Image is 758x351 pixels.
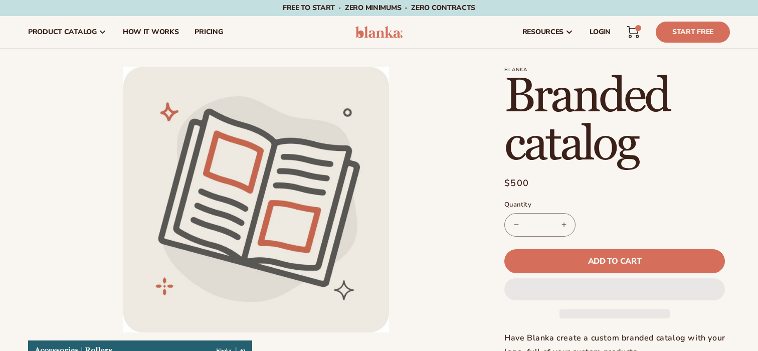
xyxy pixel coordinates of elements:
a: Start Free [656,22,730,43]
span: $500 [504,177,529,190]
a: How It Works [115,16,187,48]
span: LOGIN [590,28,611,36]
span: pricing [195,28,223,36]
a: pricing [186,16,231,48]
p: Blanka [504,67,730,73]
span: product catalog [28,28,97,36]
span: How It Works [123,28,179,36]
label: Quantity [504,200,725,210]
a: LOGIN [582,16,619,48]
span: resources [522,28,563,36]
a: product catalog [20,16,115,48]
button: Add to cart [504,249,725,273]
span: Free to start · ZERO minimums · ZERO contracts [283,3,475,13]
img: logo [355,26,403,38]
span: Add to cart [588,257,641,265]
a: resources [514,16,582,48]
h1: Branded catalog [504,73,730,169]
span: 1 [638,25,638,31]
